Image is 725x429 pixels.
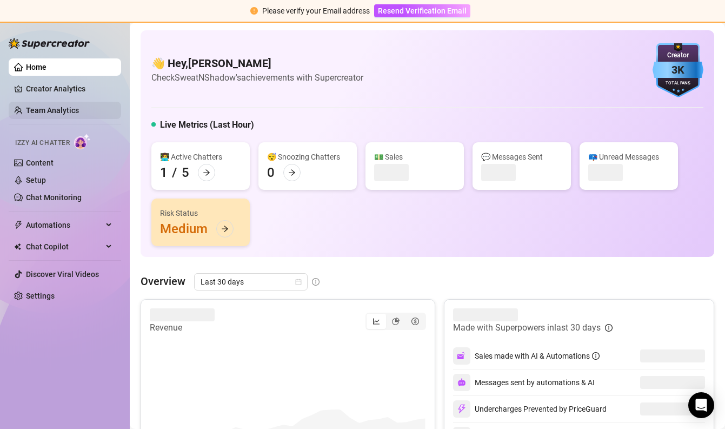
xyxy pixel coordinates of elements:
a: Home [26,63,46,71]
span: thunderbolt [14,221,23,229]
span: arrow-right [203,169,210,176]
div: 📪 Unread Messages [588,151,669,163]
span: arrow-right [288,169,296,176]
span: calendar [295,279,302,285]
div: Creator [653,50,703,61]
span: info-circle [605,324,613,332]
h5: Live Metrics (Last Hour) [160,118,254,131]
div: 👩‍💻 Active Chatters [160,151,241,163]
div: Messages sent by automations & AI [453,374,595,391]
span: info-circle [592,352,600,360]
span: Chat Copilot [26,238,103,255]
span: Automations [26,216,103,234]
div: Total Fans [653,80,703,87]
span: arrow-right [221,225,229,233]
a: Discover Viral Videos [26,270,99,279]
div: 3K [653,62,703,78]
button: Resend Verification Email [374,4,470,17]
span: info-circle [312,278,320,286]
div: 💵 Sales [374,151,455,163]
span: Resend Verification Email [378,6,467,15]
div: 1 [160,164,168,181]
article: Overview [141,273,185,289]
span: Last 30 days [201,274,301,290]
span: pie-chart [392,318,400,325]
div: Undercharges Prevented by PriceGuard [453,400,607,418]
div: Please verify your Email address [262,5,370,17]
a: Chat Monitoring [26,193,82,202]
img: logo-BBDzfeDw.svg [9,38,90,49]
div: Sales made with AI & Automations [475,350,600,362]
div: segmented control [365,313,426,330]
img: svg%3e [457,404,467,414]
a: Team Analytics [26,106,79,115]
a: Settings [26,292,55,300]
div: Open Intercom Messenger [688,392,714,418]
img: AI Chatter [74,134,91,149]
img: blue-badge-DgoSNQY1.svg [653,43,703,97]
article: Check SweatNShadow's achievements with Supercreator [151,71,363,84]
span: line-chart [373,318,380,325]
div: Risk Status [160,207,241,219]
img: Chat Copilot [14,243,21,250]
div: 0 [267,164,275,181]
article: Revenue [150,321,215,334]
div: 5 [182,164,189,181]
article: Made with Superpowers in last 30 days [453,321,601,334]
div: 💬 Messages Sent [481,151,562,163]
a: Setup [26,176,46,184]
img: svg%3e [457,378,466,387]
span: exclamation-circle [250,7,258,15]
div: 😴 Snoozing Chatters [267,151,348,163]
h4: 👋 Hey, [PERSON_NAME] [151,56,363,71]
span: dollar-circle [411,318,419,325]
a: Content [26,159,54,167]
span: Izzy AI Chatter [15,138,70,148]
img: svg%3e [457,351,467,361]
a: Creator Analytics [26,80,112,97]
